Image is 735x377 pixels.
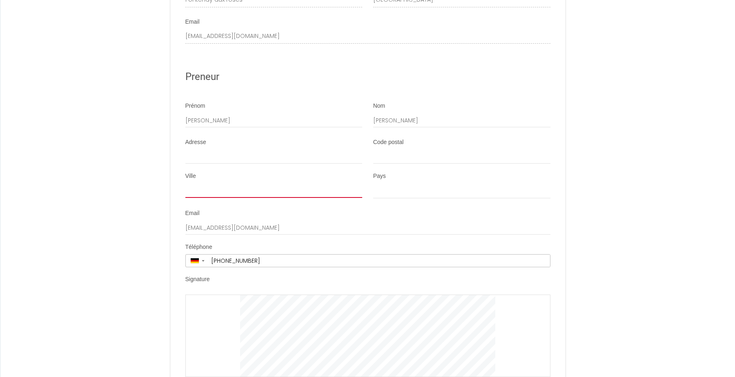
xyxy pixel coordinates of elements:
input: +49 1512 3456789 [208,255,550,267]
label: Téléphone [185,243,212,251]
label: Pays [373,172,386,180]
label: Signature [185,275,210,284]
label: Email [185,209,200,217]
label: Email [185,18,200,26]
span: ▼ [201,259,205,262]
label: Ville [185,172,196,180]
label: Code postal [373,138,404,146]
label: Adresse [185,138,206,146]
h2: Preneur [185,69,550,85]
label: Prénom [185,102,205,110]
label: Nom [373,102,385,110]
